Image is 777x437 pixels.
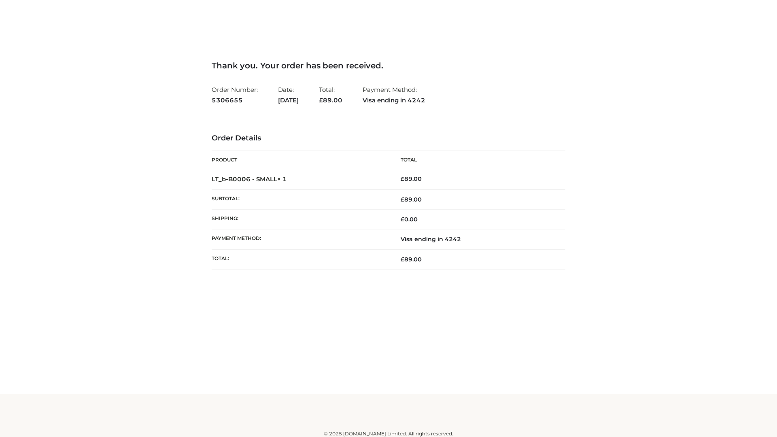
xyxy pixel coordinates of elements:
h3: Thank you. Your order has been received. [212,61,565,70]
strong: LT_b-B0006 - SMALL [212,175,287,183]
bdi: 89.00 [401,175,422,182]
th: Shipping: [212,210,388,229]
td: Visa ending in 4242 [388,229,565,249]
th: Total: [212,249,388,269]
li: Payment Method: [363,83,425,107]
span: £ [401,216,404,223]
span: £ [319,96,323,104]
li: Order Number: [212,83,258,107]
th: Payment method: [212,229,388,249]
strong: Visa ending in 4242 [363,95,425,106]
li: Date: [278,83,299,107]
strong: [DATE] [278,95,299,106]
li: Total: [319,83,342,107]
span: 89.00 [401,256,422,263]
strong: 5306655 [212,95,258,106]
h3: Order Details [212,134,565,143]
span: £ [401,256,404,263]
span: 89.00 [319,96,342,104]
th: Subtotal: [212,189,388,209]
th: Total [388,151,565,169]
bdi: 0.00 [401,216,418,223]
th: Product [212,151,388,169]
span: £ [401,196,404,203]
strong: × 1 [277,175,287,183]
span: 89.00 [401,196,422,203]
span: £ [401,175,404,182]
